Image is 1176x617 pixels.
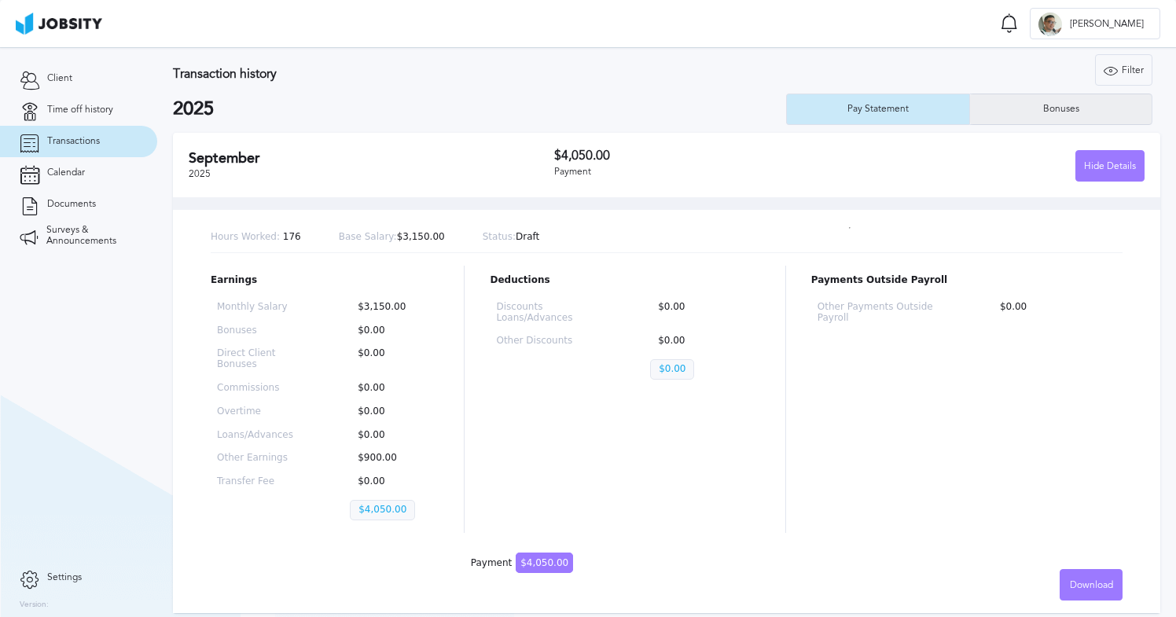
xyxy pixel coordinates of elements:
p: $0.00 [350,430,432,441]
p: $0.00 [992,302,1116,324]
div: Y [1038,13,1062,36]
p: Transfer Fee [217,476,300,487]
p: Loans/Advances [217,430,300,441]
span: Client [47,73,72,84]
p: Other Earnings [217,453,300,464]
div: Pay Statement [840,104,917,115]
button: Filter [1095,54,1152,86]
p: $900.00 [350,453,432,464]
span: Download [1070,580,1113,591]
img: ab4bad089aa723f57921c736e9817d99.png [16,13,102,35]
button: Hide Details [1075,150,1145,182]
span: Transactions [47,136,100,147]
p: $0.00 [350,348,432,370]
span: Calendar [47,167,85,178]
p: $4,050.00 [350,500,415,520]
p: Draft [483,232,540,243]
p: $0.00 [350,406,432,417]
div: Payment [471,558,573,569]
p: Payments Outside Payroll [811,275,1123,286]
span: Time off history [47,105,113,116]
span: $4,050.00 [516,553,573,573]
p: Earnings [211,275,439,286]
span: Settings [47,572,82,583]
p: $0.00 [650,302,754,324]
h2: 2025 [173,98,786,120]
p: Direct Client Bonuses [217,348,300,370]
span: Surveys & Announcements [46,225,138,247]
button: Pay Statement [786,94,969,125]
h3: Transaction history [173,67,708,81]
p: $0.00 [650,336,754,347]
p: Monthly Salary [217,302,300,313]
span: 2025 [189,168,211,179]
p: Discounts Loans/Advances [496,302,600,324]
p: $0.00 [350,383,432,394]
div: Bonuses [1035,104,1087,115]
div: Hide Details [1076,151,1144,182]
p: $0.00 [350,325,432,336]
p: $0.00 [650,359,694,380]
span: Base Salary: [339,231,397,242]
button: Y[PERSON_NAME] [1030,8,1160,39]
p: Bonuses [217,325,300,336]
p: Commissions [217,383,300,394]
p: Other Payments Outside Payroll [818,302,942,324]
p: $3,150.00 [339,232,445,243]
p: $0.00 [350,476,432,487]
h3: $4,050.00 [554,149,849,163]
p: Overtime [217,406,300,417]
button: Download [1060,569,1123,600]
div: Filter [1096,55,1152,86]
h2: September [189,150,554,167]
label: Version: [20,600,49,610]
span: [PERSON_NAME] [1062,19,1152,30]
button: Bonuses [969,94,1152,125]
p: 176 [211,232,301,243]
span: Status: [483,231,516,242]
p: Deductions [490,275,759,286]
span: Documents [47,199,96,210]
span: Hours Worked: [211,231,280,242]
p: $3,150.00 [350,302,432,313]
div: Payment [554,167,849,178]
p: Other Discounts [496,336,600,347]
